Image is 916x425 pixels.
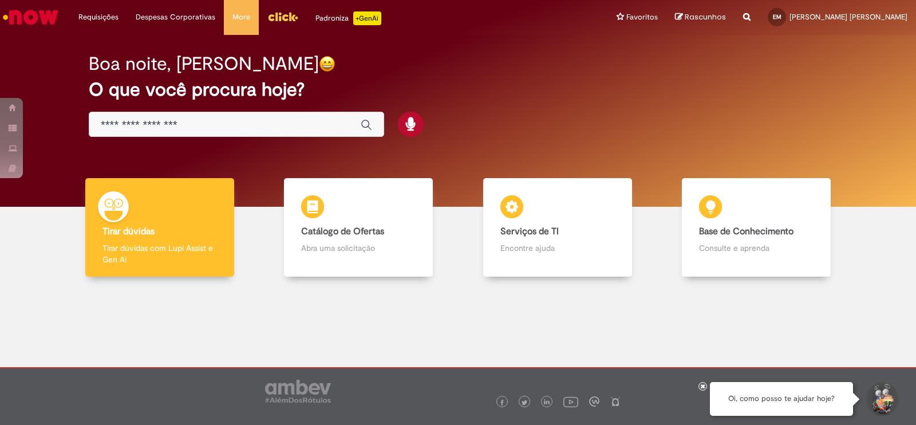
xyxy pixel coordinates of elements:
img: logo_footer_youtube.png [563,394,578,409]
b: Tirar dúvidas [102,226,155,237]
img: logo_footer_facebook.png [499,400,505,406]
img: happy-face.png [319,56,335,72]
span: Requisições [78,11,119,23]
span: [PERSON_NAME] [PERSON_NAME] [789,12,907,22]
h2: O que você procura hoje? [89,80,827,100]
button: Iniciar Conversa de Suporte [864,382,899,416]
img: logo_footer_ambev_rotulo_gray.png [265,380,331,403]
b: Base de Conhecimento [699,226,793,237]
img: ServiceNow [1,6,60,29]
img: logo_footer_naosei.png [610,396,621,407]
a: Serviços de TI Encontre ajuda [458,178,657,277]
p: Consulte e aprenda [699,242,814,254]
p: Encontre ajuda [500,242,615,254]
h2: Boa noite, [PERSON_NAME] [89,54,319,74]
a: Base de Conhecimento Consulte e aprenda [657,178,856,277]
img: logo_footer_workplace.png [589,396,599,407]
a: Catálogo de Ofertas Abra uma solicitação [259,178,459,277]
span: Favoritos [626,11,658,23]
p: Tirar dúvidas com Lupi Assist e Gen Ai [102,242,217,265]
div: Padroniza [315,11,381,25]
div: Oi, como posso te ajudar hoje? [710,382,853,416]
img: logo_footer_twitter.png [522,400,527,406]
span: Despesas Corporativas [136,11,215,23]
b: Serviços de TI [500,226,559,237]
p: Abra uma solicitação [301,242,416,254]
p: +GenAi [353,11,381,25]
span: Rascunhos [685,11,726,22]
a: Tirar dúvidas Tirar dúvidas com Lupi Assist e Gen Ai [60,178,259,277]
b: Catálogo de Ofertas [301,226,384,237]
span: More [232,11,250,23]
img: logo_footer_linkedin.png [544,399,550,406]
a: Rascunhos [675,12,726,23]
img: click_logo_yellow_360x200.png [267,8,298,25]
span: EM [773,13,781,21]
